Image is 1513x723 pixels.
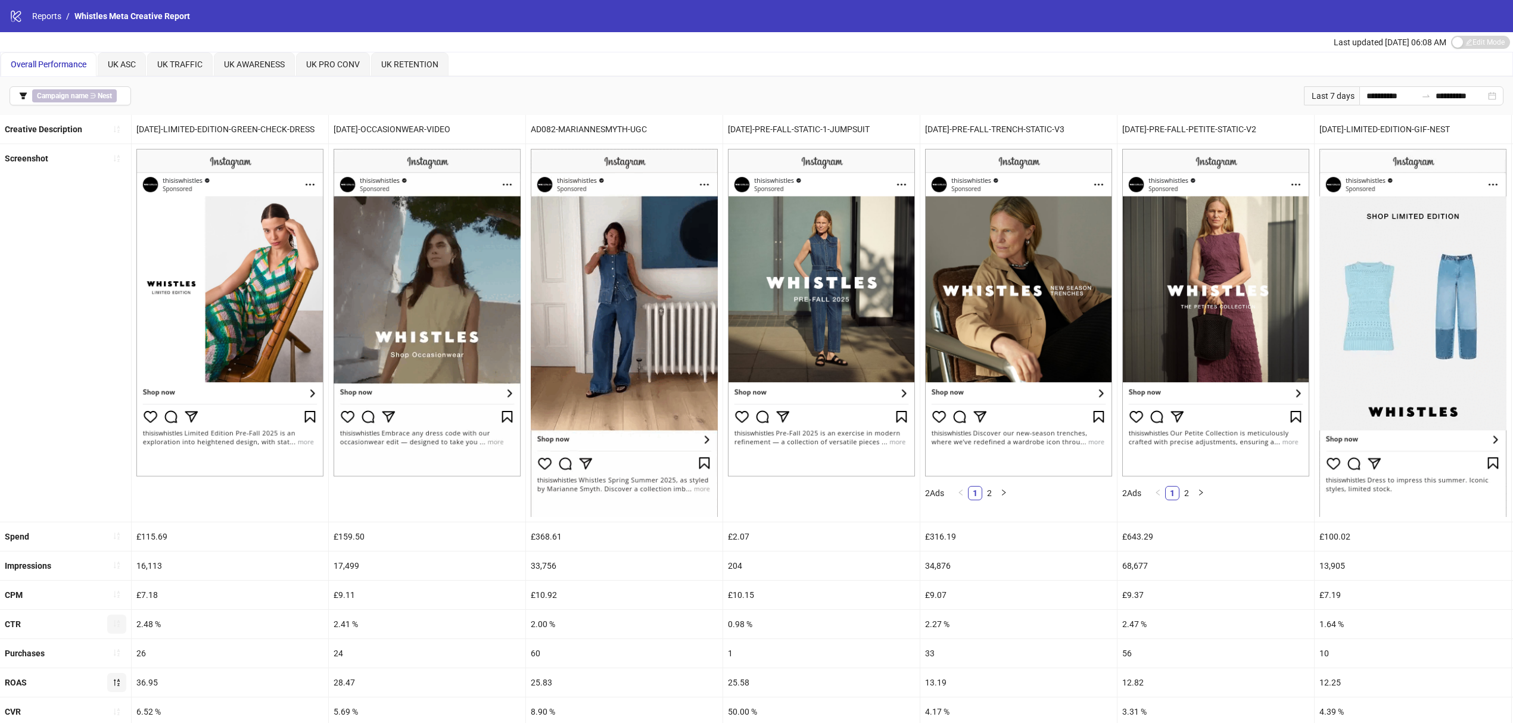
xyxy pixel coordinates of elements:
span: sort-ascending [113,532,121,540]
div: 16,113 [132,551,328,580]
div: 12.25 [1315,668,1511,697]
li: / [66,10,70,23]
span: UK ASC [108,60,136,69]
b: CTR [5,619,21,629]
img: Screenshot 6891909945731 [1122,149,1309,476]
div: 13,905 [1315,551,1511,580]
img: Screenshot 6870791503331 [1319,149,1506,516]
div: £115.69 [132,522,328,551]
div: 33 [920,639,1117,668]
div: £316.19 [920,522,1117,551]
b: Screenshot [5,154,48,163]
div: 1 [723,639,920,668]
div: £9.37 [1117,581,1314,609]
span: UK PRO CONV [306,60,360,69]
div: £368.61 [526,522,723,551]
span: sort-ascending [113,561,121,569]
div: £10.15 [723,581,920,609]
div: 34,876 [920,551,1117,580]
b: Spend [5,532,29,541]
span: sort-ascending [113,649,121,657]
span: UK RETENTION [381,60,438,69]
span: Whistles Meta Creative Report [74,11,190,21]
div: [DATE]-PRE-FALL-STATIC-1-JUMPSUIT [723,115,920,144]
div: 36.95 [132,668,328,697]
li: 2 [982,486,997,500]
button: right [997,486,1011,500]
span: right [1197,489,1204,496]
span: 2 Ads [925,488,944,498]
div: £159.50 [329,522,525,551]
div: 68,677 [1117,551,1314,580]
span: sort-ascending [113,708,121,716]
span: UK TRAFFIC [157,60,203,69]
span: right [1000,489,1007,496]
a: 1 [969,487,982,500]
span: sort-ascending [113,619,121,628]
div: 1.64 % [1315,610,1511,638]
img: Screenshot 6836882813731 [334,149,521,476]
span: sort-ascending [113,125,121,133]
span: 2 Ads [1122,488,1141,498]
div: 12.82 [1117,668,1314,697]
div: 26 [132,639,328,668]
div: £10.92 [526,581,723,609]
div: 28.47 [329,668,525,697]
span: left [957,489,964,496]
div: 13.19 [920,668,1117,697]
b: CPM [5,590,23,600]
span: left [1154,489,1162,496]
div: Last 7 days [1304,86,1359,105]
div: £100.02 [1315,522,1511,551]
span: Last updated [DATE] 06:08 AM [1334,38,1446,47]
span: sort-descending [113,678,121,687]
div: 2.00 % [526,610,723,638]
div: 0.98 % [723,610,920,638]
div: 10 [1315,639,1511,668]
a: 1 [1166,487,1179,500]
li: Next Page [997,486,1011,500]
img: Screenshot 6891909945531 [925,149,1112,476]
li: Previous Page [1151,486,1165,500]
span: swap-right [1421,91,1431,101]
div: [DATE]-OCCASIONWEAR-VIDEO [329,115,525,144]
b: ROAS [5,678,27,687]
div: 24 [329,639,525,668]
div: £7.18 [132,581,328,609]
li: 1 [968,486,982,500]
div: 25.58 [723,668,920,697]
span: filter [19,92,27,100]
div: 60 [526,639,723,668]
div: £2.07 [723,522,920,551]
div: 2.48 % [132,610,328,638]
button: left [1151,486,1165,500]
img: Screenshot 6833137472931 [531,149,718,516]
div: £7.19 [1315,581,1511,609]
b: Creative Description [5,124,82,134]
div: 204 [723,551,920,580]
div: AD082-MARIANNESMYTH-UGC [526,115,723,144]
div: 2.41 % [329,610,525,638]
div: 2.27 % [920,610,1117,638]
a: 2 [1180,487,1193,500]
span: UK AWARENESS [224,60,285,69]
a: Reports [30,10,64,23]
b: Nest [98,92,112,100]
div: 56 [1117,639,1314,668]
span: Overall Performance [11,60,86,69]
div: [DATE]-LIMITED-EDITION-GREEN-CHECK-DRESS [132,115,328,144]
div: 25.83 [526,668,723,697]
span: sort-ascending [113,590,121,599]
li: 1 [1165,486,1179,500]
div: 17,499 [329,551,525,580]
img: Screenshot 6870965888331 [728,149,915,476]
div: 33,756 [526,551,723,580]
b: Purchases [5,649,45,658]
div: £9.07 [920,581,1117,609]
li: Next Page [1194,486,1208,500]
button: right [1194,486,1208,500]
div: 2.47 % [1117,610,1314,638]
span: ∋ [32,89,117,102]
b: Impressions [5,561,51,571]
div: [DATE]-LIMITED-EDITION-GIF-NEST [1315,115,1511,144]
